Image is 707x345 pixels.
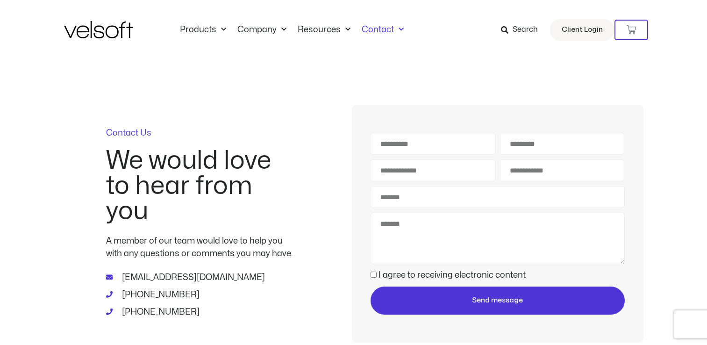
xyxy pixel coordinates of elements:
[472,295,523,306] span: Send message
[562,24,603,36] span: Client Login
[174,25,409,35] nav: Menu
[371,287,624,315] button: Send message
[356,25,409,35] a: ContactMenu Toggle
[501,22,544,38] a: Search
[106,148,293,224] h2: We would love to hear from you
[106,235,293,260] p: A member of our team would love to help you with any questions or comments you may have.
[106,129,293,137] p: Contact Us
[378,271,526,279] label: I agree to receiving electronic content
[120,271,265,284] span: [EMAIL_ADDRESS][DOMAIN_NAME]
[550,19,614,41] a: Client Login
[292,25,356,35] a: ResourcesMenu Toggle
[513,24,538,36] span: Search
[232,25,292,35] a: CompanyMenu Toggle
[174,25,232,35] a: ProductsMenu Toggle
[120,306,200,318] span: [PHONE_NUMBER]
[64,21,133,38] img: Velsoft Training Materials
[120,288,200,301] span: [PHONE_NUMBER]
[106,271,293,284] a: [EMAIL_ADDRESS][DOMAIN_NAME]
